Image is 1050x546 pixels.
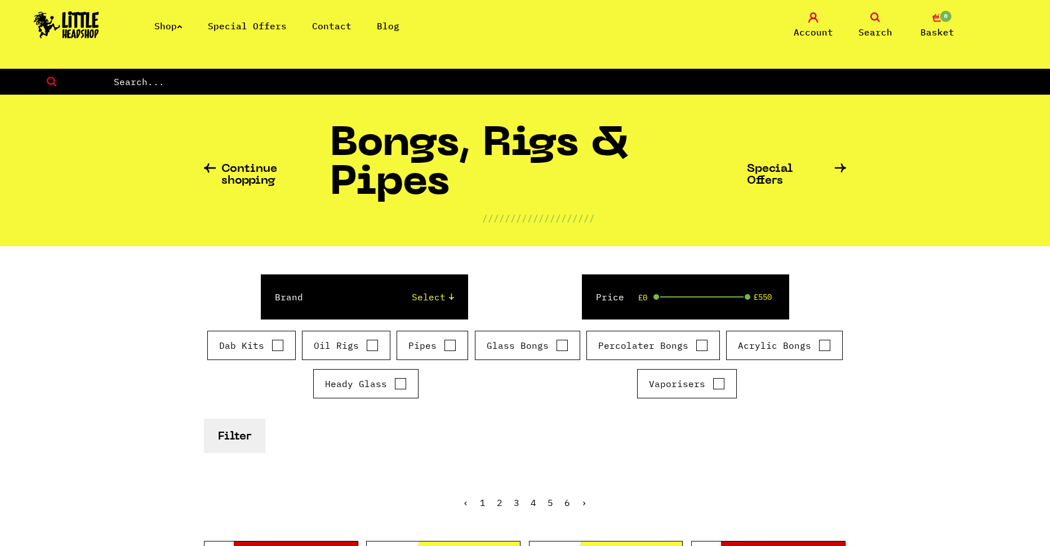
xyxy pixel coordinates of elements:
label: Price [596,290,624,304]
a: Continue shopping [204,163,330,187]
p: //////////////////// [482,211,595,225]
label: Oil Rigs [314,339,379,352]
label: Glass Bongs [487,339,568,352]
h1: Bongs, Rigs & Pipes [330,126,747,211]
span: ‹ [463,497,469,508]
span: £0 [638,293,647,302]
a: 2 [497,497,502,508]
label: Acrylic Bongs [738,339,831,352]
a: Search [847,12,904,39]
input: Search... [113,74,1050,89]
button: Filter [204,419,265,453]
label: Brand [275,290,303,304]
a: 4 [531,497,536,508]
a: 3 [514,497,519,508]
label: Dab Kits [219,339,284,352]
label: Pipes [408,339,456,352]
span: Basket [920,25,954,39]
span: Search [858,25,892,39]
a: Blog [377,20,399,32]
a: Next » [581,497,587,508]
span: £550 [754,292,772,301]
span: 0 [939,10,953,23]
span: Account [794,25,833,39]
label: Percolater Bongs [598,339,708,352]
a: Shop [154,20,183,32]
a: 0 Basket [909,12,966,39]
a: Contact [312,20,352,32]
a: Special Offers [747,163,846,187]
a: 6 [564,497,570,508]
label: Vaporisers [649,377,725,390]
img: Little Head Shop Logo [34,11,99,38]
a: 5 [548,497,553,508]
span: 1 [480,497,486,508]
li: « Previous [463,498,469,507]
a: Special Offers [208,20,287,32]
label: Heady Glass [325,377,407,390]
